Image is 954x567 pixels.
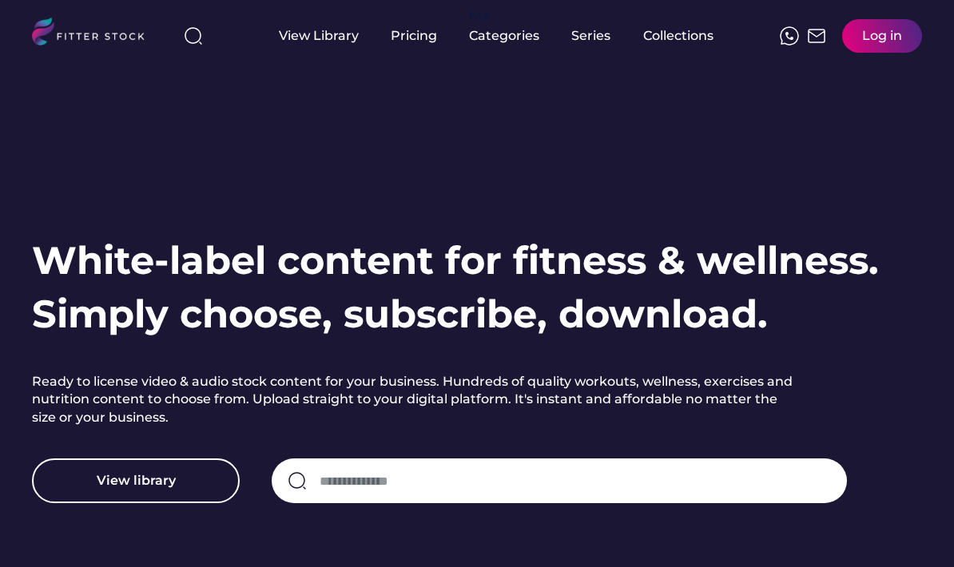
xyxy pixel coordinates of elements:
[32,373,799,426] h2: Ready to license video & audio stock content for your business. Hundreds of quality workouts, wel...
[32,458,240,503] button: View library
[807,26,826,46] img: Frame%2051.svg
[32,234,879,341] h1: White-label content for fitness & wellness. Simply choose, subscribe, download.
[643,27,714,45] div: Collections
[862,27,902,45] div: Log in
[288,471,307,490] img: search-normal.svg
[469,27,539,45] div: Categories
[469,8,490,24] div: fvck
[780,26,799,46] img: meteor-icons_whatsapp%20%281%29.svg
[184,26,203,46] img: search-normal%203.svg
[32,18,158,50] img: LOGO.svg
[279,27,359,45] div: View Library
[391,27,437,45] div: Pricing
[571,27,611,45] div: Series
